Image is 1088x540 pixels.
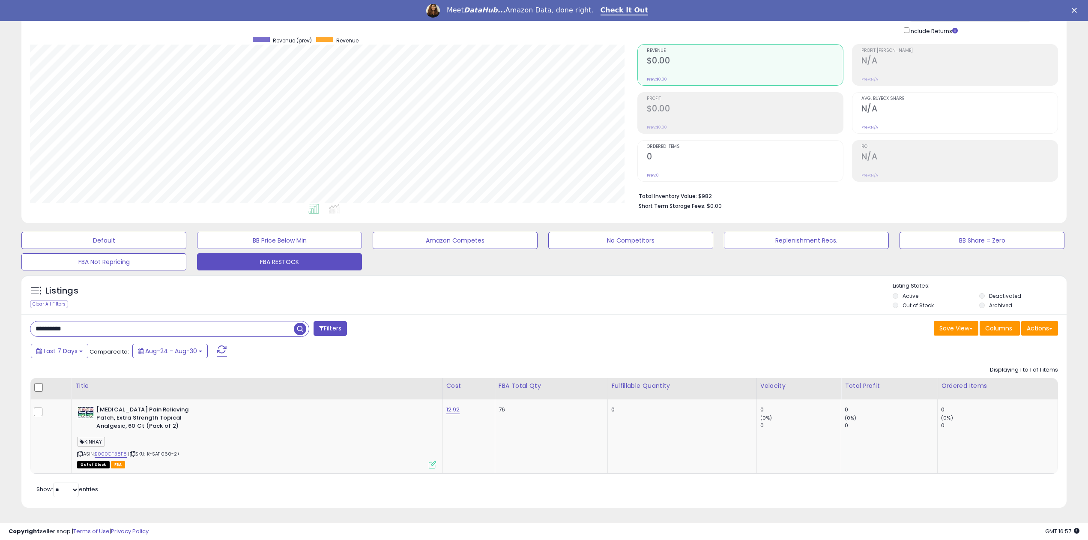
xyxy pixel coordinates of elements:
[446,405,460,414] a: 12.92
[446,381,491,390] div: Cost
[724,232,889,249] button: Replenishment Recs.
[760,406,841,414] div: 0
[861,56,1058,67] h2: N/A
[21,232,186,249] button: Default
[845,381,934,390] div: Total Profit
[548,232,713,249] button: No Competitors
[707,202,722,210] span: $0.00
[861,144,1058,149] span: ROI
[647,152,843,163] h2: 0
[941,381,1054,390] div: Ordered Items
[77,406,436,467] div: ASIN:
[145,347,197,355] span: Aug-24 - Aug-30
[45,285,78,297] h5: Listings
[941,406,1058,414] div: 0
[900,232,1064,249] button: BB Share = Zero
[95,450,127,458] a: B000GF38F8
[903,302,934,309] label: Out of Stock
[601,6,649,15] a: Check It Out
[647,104,843,115] h2: $0.00
[75,381,439,390] div: Title
[611,381,753,390] div: Fulfillable Quantity
[861,173,878,178] small: Prev: N/A
[611,406,750,414] div: 0
[989,292,1021,300] label: Deactivated
[111,461,126,468] span: FBA
[861,104,1058,115] h2: N/A
[426,4,440,18] img: Profile image for Georgie
[941,422,1058,429] div: 0
[861,152,1058,163] h2: N/A
[845,414,857,421] small: (0%)
[893,282,1067,290] p: Listing States:
[980,321,1020,336] button: Columns
[197,253,362,270] button: FBA RESTOCK
[273,37,312,44] span: Revenue (prev)
[989,302,1012,309] label: Archived
[197,232,362,249] button: BB Price Below Min
[132,344,208,358] button: Aug-24 - Aug-30
[861,48,1058,53] span: Profit [PERSON_NAME]
[647,96,843,101] span: Profit
[21,253,186,270] button: FBA Not Repricing
[9,528,149,536] div: seller snap | |
[861,96,1058,101] span: Avg. Buybox Share
[77,406,94,419] img: 51gpySfJPNL._SL40_.jpg
[861,77,878,82] small: Prev: N/A
[30,300,68,308] div: Clear All Filters
[760,414,772,421] small: (0%)
[499,381,604,390] div: FBA Total Qty
[499,406,601,414] div: 76
[985,324,1012,333] span: Columns
[128,450,180,457] span: | SKU: K-SA11060-2+
[647,77,667,82] small: Prev: $0.00
[447,6,594,15] div: Meet Amazon Data, done right.
[897,26,968,36] div: Include Returns
[336,37,359,44] span: Revenue
[934,321,978,336] button: Save View
[845,422,937,429] div: 0
[36,485,98,493] span: Show: entries
[96,406,200,432] b: [MEDICAL_DATA] Pain Relieving Patch, Extra Strength Topical Analgesic, 60 Ct (Pack of 2)
[647,144,843,149] span: Ordered Items
[990,366,1058,374] div: Displaying 1 to 1 of 1 items
[90,348,129,356] span: Compared to:
[31,344,88,358] button: Last 7 Days
[73,527,110,535] a: Terms of Use
[861,125,878,130] small: Prev: N/A
[373,232,538,249] button: Amazon Competes
[111,527,149,535] a: Privacy Policy
[1021,321,1058,336] button: Actions
[1072,8,1080,13] div: Close
[314,321,347,336] button: Filters
[639,190,1052,201] li: $982
[845,406,937,414] div: 0
[639,192,697,200] b: Total Inventory Value:
[941,414,953,421] small: (0%)
[647,173,659,178] small: Prev: 0
[647,56,843,67] h2: $0.00
[464,6,505,14] i: DataHub...
[77,461,109,468] span: All listings that are currently out of stock and unavailable for purchase on Amazon
[1045,527,1079,535] span: 2025-09-8 16:57 GMT
[647,48,843,53] span: Revenue
[44,347,78,355] span: Last 7 Days
[760,381,837,390] div: Velocity
[639,202,705,210] b: Short Term Storage Fees:
[760,422,841,429] div: 0
[9,527,40,535] strong: Copyright
[77,437,105,447] span: KINRAY
[647,125,667,130] small: Prev: $0.00
[903,292,918,300] label: Active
